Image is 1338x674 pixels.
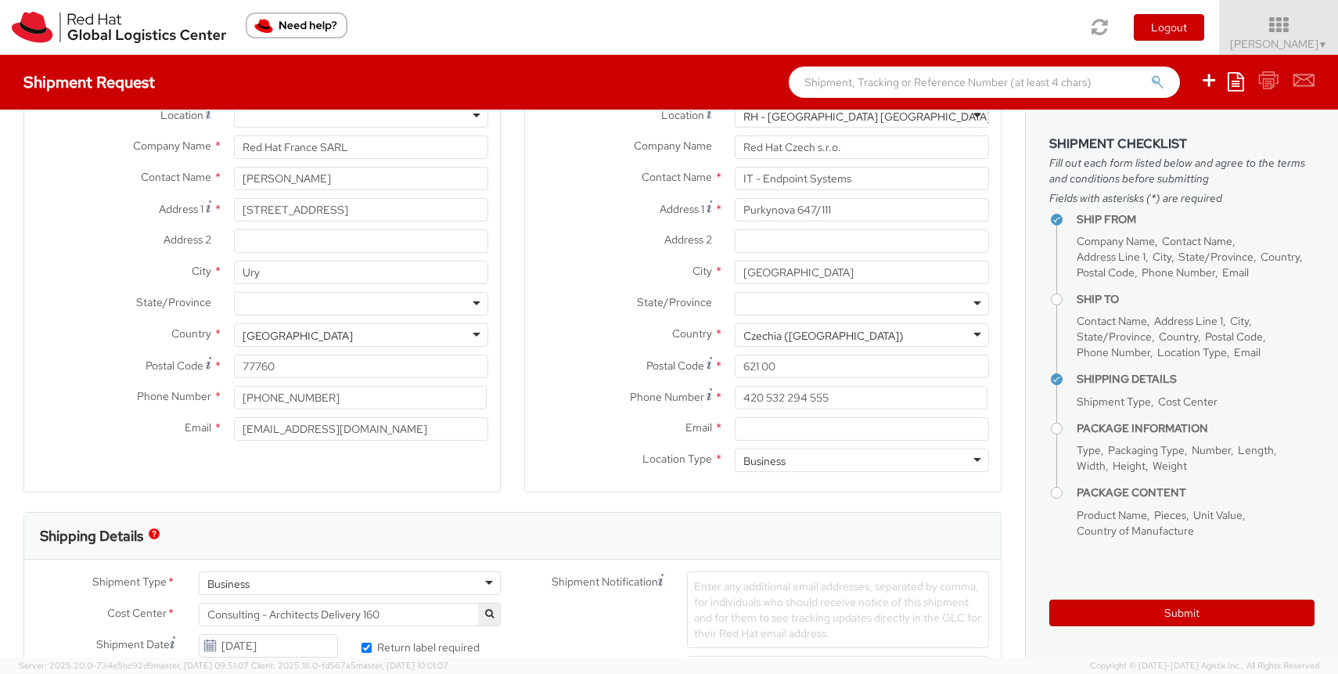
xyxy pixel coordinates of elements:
[185,420,211,434] span: Email
[133,139,211,153] span: Company Name
[1077,314,1147,328] span: Contact Name
[1261,250,1300,264] span: Country
[243,328,353,344] div: [GEOGRAPHIC_DATA]
[1153,250,1171,264] span: City
[646,359,704,373] span: Postal Code
[660,202,704,216] span: Address 1
[1077,508,1147,522] span: Product Name
[694,579,981,640] span: Enter any additional email addresses, separated by comma, for individuals who should receive noti...
[743,453,786,469] div: Business
[141,170,211,184] span: Contact Name
[164,232,211,247] span: Address 2
[1230,314,1249,328] span: City
[637,295,712,309] span: State/Province
[1205,330,1263,344] span: Postal Code
[137,389,211,403] span: Phone Number
[1077,250,1146,264] span: Address Line 1
[1157,345,1227,359] span: Location Type
[1077,524,1194,538] span: Country of Manufacture
[743,328,904,344] div: Czechia ([GEOGRAPHIC_DATA])
[1154,508,1186,522] span: Pieces
[1077,373,1315,385] h4: Shipping Details
[1234,345,1261,359] span: Email
[192,264,211,278] span: City
[1113,459,1146,473] span: Height
[1077,234,1155,248] span: Company Name
[692,264,712,278] span: City
[1049,155,1315,186] span: Fill out each form listed below and agree to the terms and conditions before submitting
[1230,37,1328,51] span: [PERSON_NAME]
[1162,234,1232,248] span: Contact Name
[199,603,501,626] span: Consulting - Architects Delivery 160
[1318,38,1328,51] span: ▼
[1049,600,1315,626] button: Submit
[153,660,249,671] span: master, [DATE] 09:51:07
[96,636,170,653] span: Shipment Date
[1108,443,1185,457] span: Packaging Type
[1159,330,1198,344] span: Country
[1192,443,1231,457] span: Number
[1077,330,1152,344] span: State/Province
[672,326,712,341] span: Country
[23,74,155,91] h4: Shipment Request
[552,574,658,590] span: Shipment Notification
[1077,443,1101,457] span: Type
[160,108,203,122] span: Location
[207,576,250,592] div: Business
[1153,459,1187,473] span: Weight
[107,605,167,623] span: Cost Center
[1142,265,1215,279] span: Phone Number
[642,170,712,184] span: Contact Name
[251,660,448,671] span: Client: 2025.18.0-fd567a5
[1178,250,1253,264] span: State/Province
[19,660,249,671] span: Server: 2025.20.0-734e5bc92d9
[12,12,226,43] img: rh-logistics-00dfa346123c4ec078e1.svg
[136,295,211,309] span: State/Province
[630,390,704,404] span: Phone Number
[40,528,143,544] h3: Shipping Details
[789,67,1180,98] input: Shipment, Tracking or Reference Number (at least 4 chars)
[146,359,203,373] span: Postal Code
[1222,265,1249,279] span: Email
[361,637,482,655] label: Return label required
[634,139,712,153] span: Company Name
[1134,14,1204,41] button: Logout
[1077,294,1315,305] h4: Ship To
[1077,345,1150,359] span: Phone Number
[246,13,347,38] button: Need help?
[1154,314,1223,328] span: Address Line 1
[1077,487,1315,499] h4: Package Content
[1193,508,1243,522] span: Unit Value
[664,232,712,247] span: Address 2
[1049,137,1315,151] h3: Shipment Checklist
[1158,395,1218,409] span: Cost Center
[1077,395,1151,409] span: Shipment Type
[743,109,1007,124] div: RH - [GEOGRAPHIC_DATA] [GEOGRAPHIC_DATA] - B
[1077,265,1135,279] span: Postal Code
[1077,459,1106,473] span: Width
[356,660,448,671] span: master, [DATE] 10:01:07
[1090,660,1319,672] span: Copyright © [DATE]-[DATE] Agistix Inc., All Rights Reserved
[1049,190,1315,206] span: Fields with asterisks (*) are required
[207,607,492,622] span: Consulting - Architects Delivery 160
[642,452,712,466] span: Location Type
[159,202,203,216] span: Address 1
[1238,443,1274,457] span: Length
[661,108,704,122] span: Location
[92,574,167,592] span: Shipment Type
[171,326,211,341] span: Country
[1077,214,1315,225] h4: Ship From
[685,420,712,434] span: Email
[1077,423,1315,434] h4: Package Information
[361,643,372,653] input: Return label required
